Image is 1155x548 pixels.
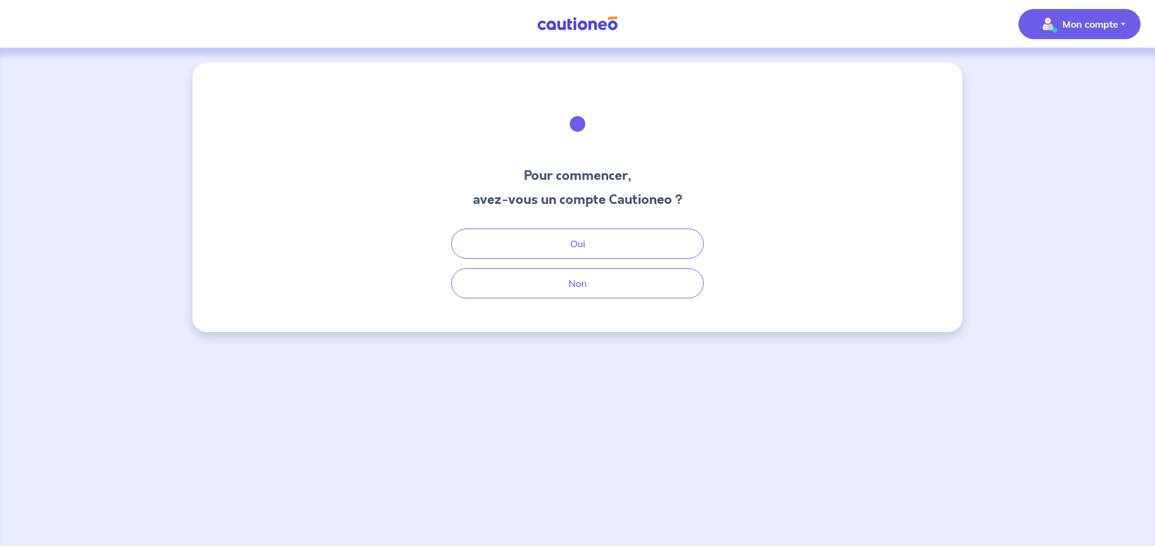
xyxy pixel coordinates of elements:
h3: avez-vous un compte Cautioneo ? [473,190,683,209]
p: Mon compte [1062,17,1118,31]
img: illu_account_valid_menu.svg [1038,14,1058,34]
h3: Pour commencer, [473,166,683,185]
button: Non [451,268,704,298]
img: Cautioneo [532,16,623,31]
img: illu_welcome.svg [545,91,610,156]
button: Oui [451,229,704,259]
button: illu_account_valid_menu.svgMon compte [1018,9,1141,39]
